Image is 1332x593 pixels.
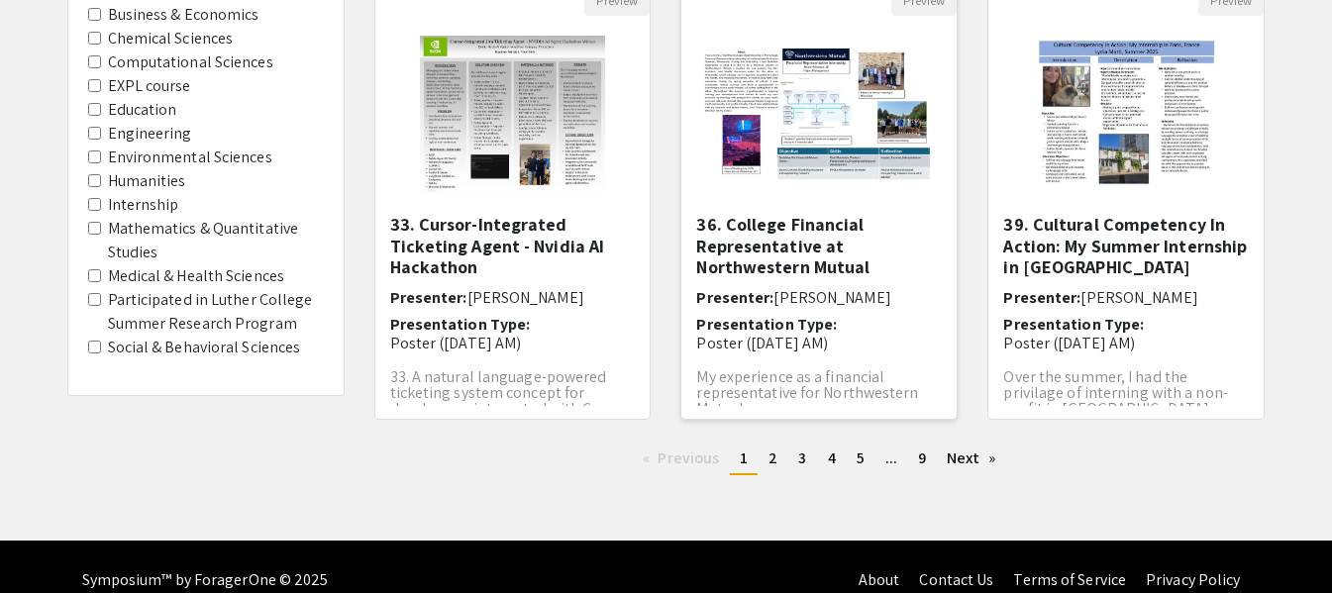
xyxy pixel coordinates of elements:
label: Chemical Sciences [108,27,234,50]
label: Business & Economics [108,3,259,27]
img: <p>39. Cultural Competency In Action: My Summer Internship in Paris</p> [1014,16,1239,214]
span: Previous [658,447,719,468]
p: Over the summer, I had the privilage of interning with a non-profit in [GEOGRAPHIC_DATA], [GEOGRA... [1003,369,1249,448]
span: Presentation Type: [390,314,531,335]
label: Engineering [108,122,192,146]
h6: Presenter: [390,288,636,307]
img: <p>33. Cursor-Integrated Ticketing Agent - Nvidia AI Hackathon</p> [400,16,625,214]
h5: 36. College Financial Representative at Northwestern Mutual [696,214,942,278]
label: Medical & Health Sciences [108,264,285,288]
label: Humanities [108,169,186,193]
label: EXPL course [108,74,191,98]
label: Computational Sciences [108,50,273,74]
span: [PERSON_NAME] [1080,287,1197,308]
p: Poster ([DATE] AM) [696,334,942,352]
label: Internship [108,193,179,217]
label: Environmental Sciences [108,146,272,169]
label: Social & Behavioral Sciences [108,336,301,359]
a: Next page [937,444,1005,473]
img: <p>36. College Financial Representative at Northwestern Mutual</p> [681,29,957,201]
a: About [859,569,900,590]
ul: Pagination [374,444,1266,475]
span: 2 [768,447,777,468]
iframe: Chat [15,504,84,578]
span: [PERSON_NAME] [467,287,584,308]
span: 5 [857,447,865,468]
span: 1 [740,447,748,468]
h6: Presenter: [1003,288,1249,307]
span: ... [885,447,897,468]
p: My experience as a financial representative for Northwestern Mutual. [696,369,942,417]
p: Poster ([DATE] AM) [1003,334,1249,352]
span: Presentation Type: [696,314,837,335]
p: 33. A natural language-powered ticketing system concept for developers, integrated with Cursor IDE. [390,369,636,433]
p: Poster ([DATE] AM) [390,334,636,352]
span: [PERSON_NAME] [773,287,890,308]
a: Terms of Service [1013,569,1126,590]
a: Contact Us [919,569,993,590]
span: Presentation Type: [1003,314,1144,335]
label: Education [108,98,177,122]
label: Participated in Luther College Summer Research Program [108,288,324,336]
label: Mathematics & Quantitative Studies [108,217,324,264]
h5: 39. Cultural Competency In Action: My Summer Internship in [GEOGRAPHIC_DATA] [1003,214,1249,278]
span: 9 [918,447,926,468]
h5: 33. Cursor-Integrated Ticketing Agent - Nvidia AI Hackathon [390,214,636,278]
h6: Presenter: [696,288,942,307]
span: 3 [798,447,806,468]
span: 4 [828,447,836,468]
a: Privacy Policy [1146,569,1240,590]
